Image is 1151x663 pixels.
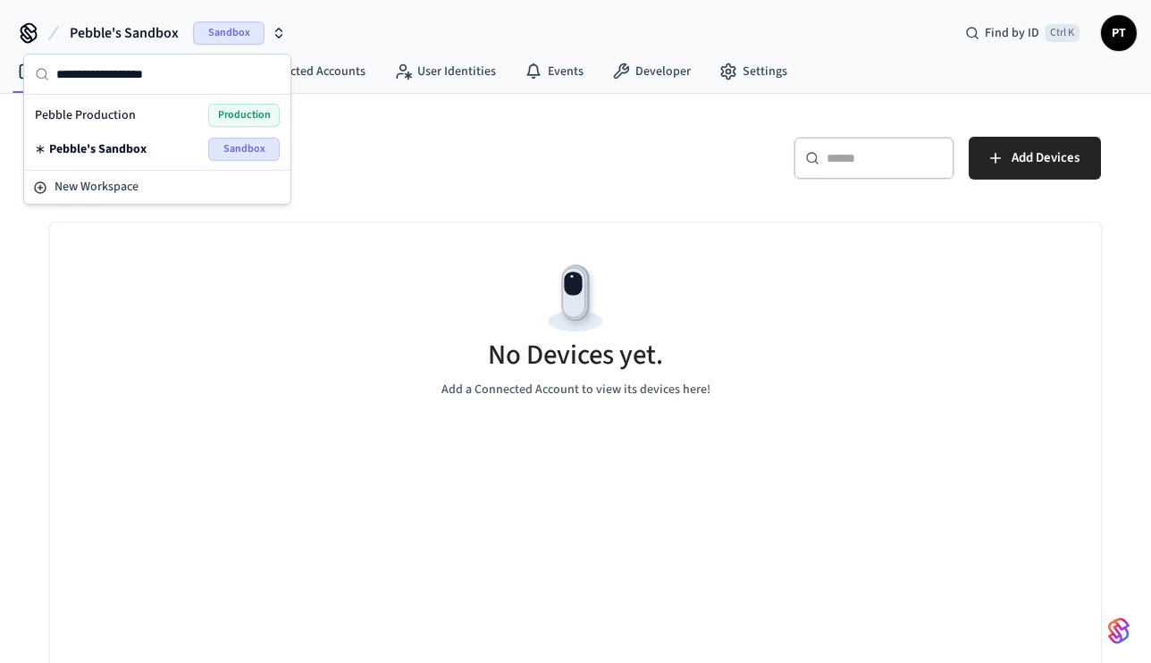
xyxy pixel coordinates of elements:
[1103,17,1135,49] span: PT
[4,55,97,88] a: Devices
[705,55,802,88] a: Settings
[55,178,139,197] span: New Workspace
[1101,15,1137,51] button: PT
[510,55,598,88] a: Events
[70,22,179,44] span: Pebble's Sandbox
[49,140,147,158] span: Pebble's Sandbox
[441,381,710,399] p: Add a Connected Account to view its devices here!
[24,95,290,170] div: Suggestions
[985,24,1039,42] span: Find by ID
[218,55,380,88] a: Connected Accounts
[598,55,705,88] a: Developer
[488,337,663,373] h5: No Devices yet.
[1108,617,1130,645] img: SeamLogoGradient.69752ec5.svg
[969,137,1101,180] button: Add Devices
[35,106,136,124] span: Pebble Production
[1045,24,1080,42] span: Ctrl K
[208,104,280,127] span: Production
[1012,147,1080,170] span: Add Devices
[951,17,1094,49] div: Find by IDCtrl K
[50,137,565,173] h5: Devices
[193,21,265,45] span: Sandbox
[208,138,280,161] span: Sandbox
[535,258,616,339] img: Devices Empty State
[26,172,289,202] button: New Workspace
[380,55,510,88] a: User Identities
